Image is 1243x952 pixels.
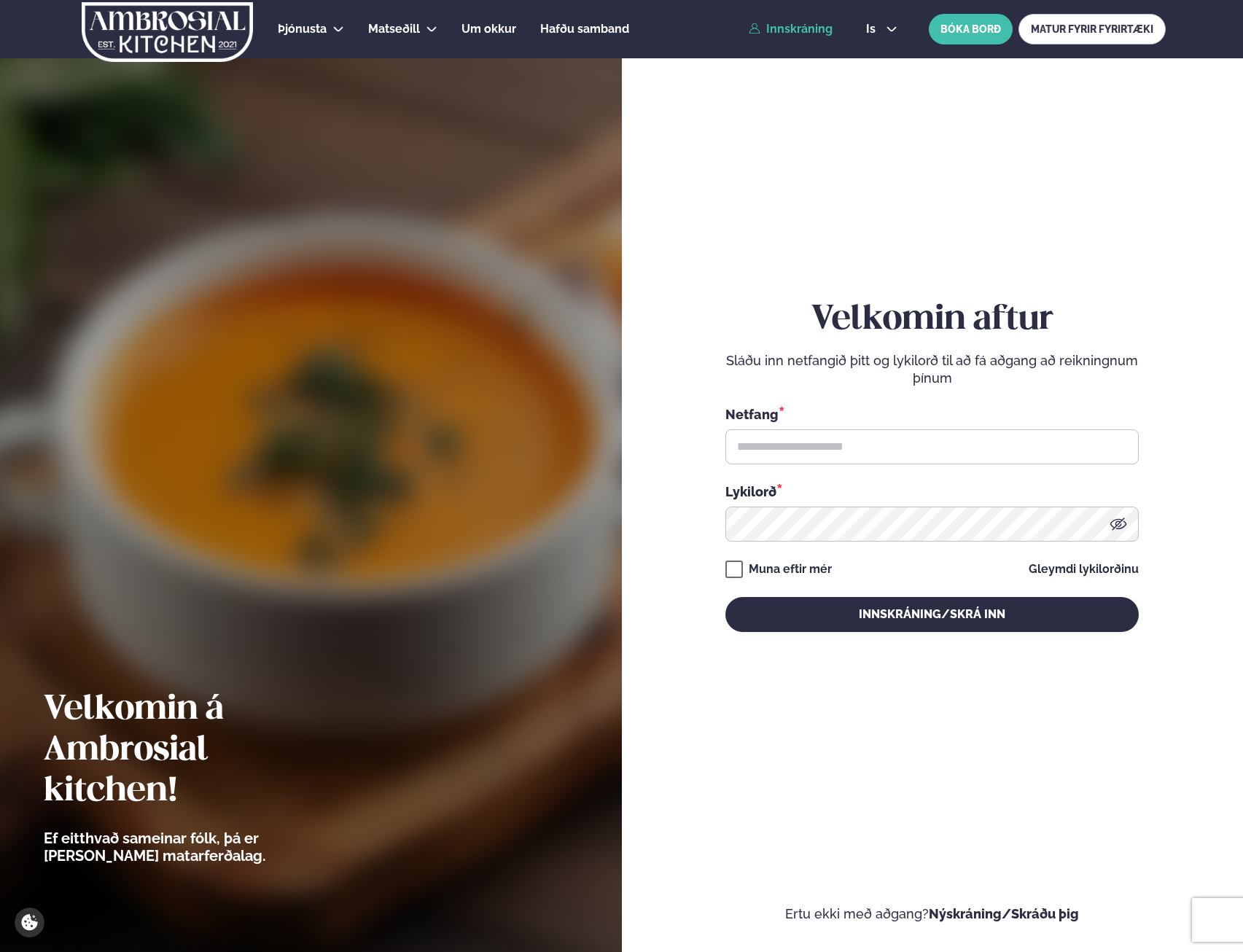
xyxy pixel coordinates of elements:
[666,905,1200,923] p: Ertu ekki með aðgang?
[540,20,629,38] a: Hafðu samband
[866,23,880,35] span: is
[44,830,346,865] p: Ef eitthvað sameinar fólk, þá er [PERSON_NAME] matarferðalag.
[15,908,44,937] a: Cookie settings
[368,20,420,38] a: Matseðill
[854,23,909,35] button: is
[929,14,1013,44] button: BÓKA BORÐ
[80,2,254,62] img: logo
[749,23,833,36] a: Innskráning
[278,20,327,38] a: Þjónusta
[278,22,327,36] span: Þjónusta
[929,906,1079,921] a: Nýskráning/Skráðu þig
[44,690,346,812] h2: Velkomin á Ambrosial kitchen!
[461,20,516,38] a: Um okkur
[725,300,1139,340] h2: Velkomin aftur
[540,22,629,36] span: Hafðu samband
[725,482,1139,501] div: Lykilorð
[1018,14,1166,44] a: MATUR FYRIR FYRIRTÆKI
[368,22,420,36] span: Matseðill
[725,597,1139,632] button: Innskráning/Skrá inn
[1029,563,1139,575] a: Gleymdi lykilorðinu
[461,22,516,36] span: Um okkur
[725,352,1139,387] p: Sláðu inn netfangið þitt og lykilorð til að fá aðgang að reikningnum þínum
[725,405,1139,424] div: Netfang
